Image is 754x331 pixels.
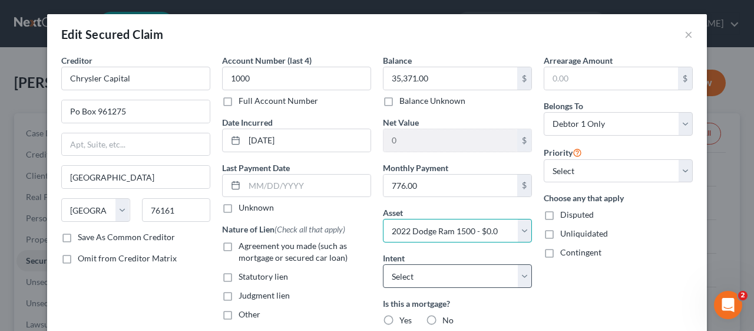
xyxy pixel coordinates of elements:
[442,315,454,325] span: No
[738,291,748,300] span: 2
[383,129,517,152] input: 0.00
[544,54,613,67] label: Arrearage Amount
[399,95,465,107] label: Balance Unknown
[222,162,290,174] label: Last Payment Date
[399,315,412,325] span: Yes
[78,231,175,243] label: Save As Common Creditor
[544,192,693,204] label: Choose any that apply
[383,54,412,67] label: Balance
[239,309,260,319] span: Other
[517,67,531,90] div: $
[678,67,692,90] div: $
[61,26,163,42] div: Edit Secured Claim
[517,175,531,197] div: $
[383,208,403,218] span: Asset
[142,198,211,222] input: Enter zip...
[560,228,608,238] span: Unliquidated
[383,297,532,310] label: Is this a mortgage?
[62,166,210,188] input: Enter city...
[239,95,318,107] label: Full Account Number
[383,67,517,90] input: 0.00
[239,290,290,300] span: Judgment lien
[222,116,273,129] label: Date Incurred
[244,129,371,152] input: MM/DD/YYYY
[383,162,448,174] label: Monthly Payment
[222,54,312,67] label: Account Number (last 4)
[544,145,582,159] label: Priority
[62,133,210,156] input: Apt, Suite, etc...
[383,116,419,129] label: Net Value
[560,247,601,257] span: Contingent
[383,252,405,264] label: Intent
[684,27,693,41] button: ×
[544,67,678,90] input: 0.00
[222,67,371,90] input: XXXX
[714,291,742,319] iframe: Intercom live chat
[517,129,531,152] div: $
[62,100,210,123] input: Enter address...
[222,223,345,235] label: Nature of Lien
[244,175,371,197] input: MM/DD/YYYY
[275,224,345,234] span: (Check all that apply)
[383,175,517,197] input: 0.00
[239,202,274,214] label: Unknown
[560,209,594,219] span: Disputed
[239,241,348,263] span: Agreement you made (such as mortgage or secured car loan)
[61,67,210,90] input: Search creditor by name...
[61,55,92,65] span: Creditor
[239,271,288,281] span: Statutory lien
[544,101,583,111] span: Belongs To
[78,253,177,263] span: Omit from Creditor Matrix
